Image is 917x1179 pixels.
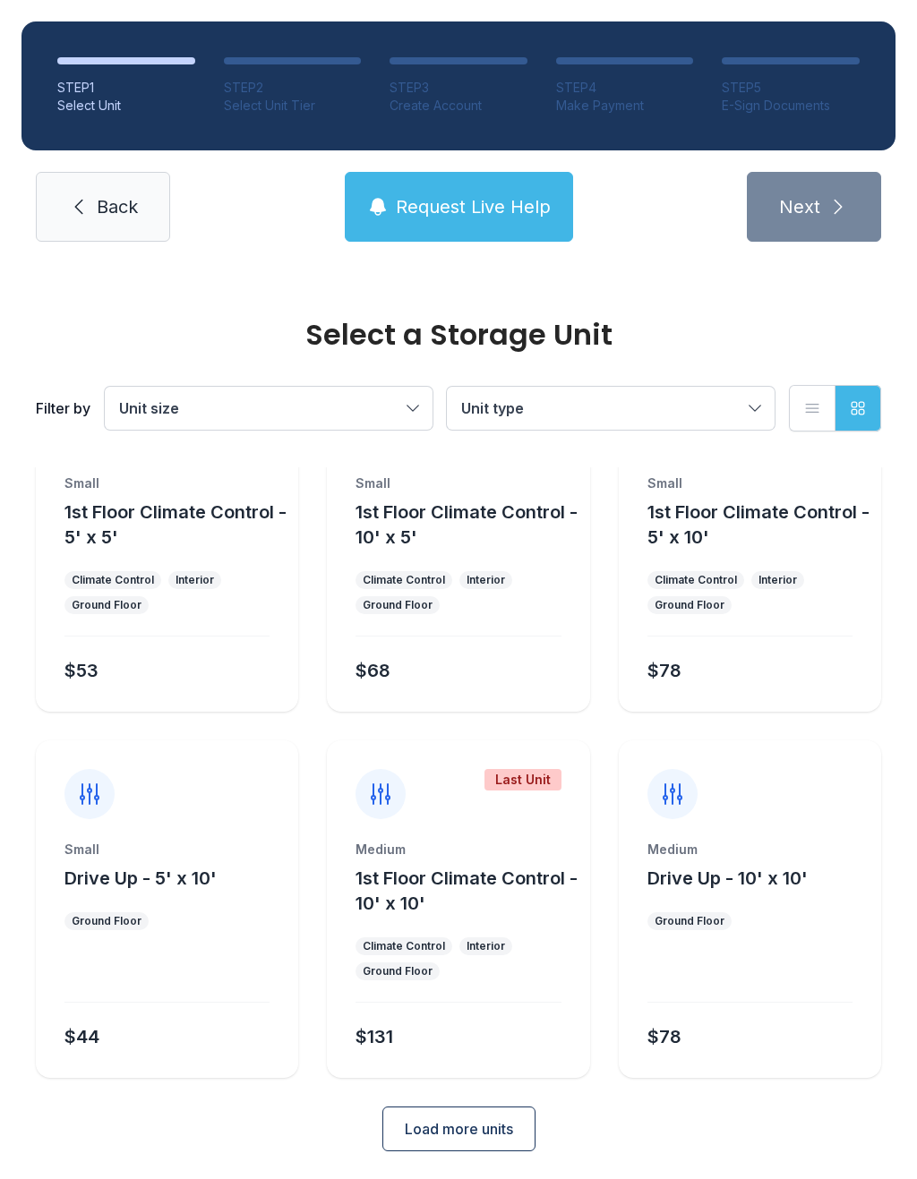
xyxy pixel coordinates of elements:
span: 1st Floor Climate Control - 10' x 5' [356,501,578,548]
div: Select a Storage Unit [36,320,881,349]
div: Ground Floor [363,964,433,978]
div: Last Unit [484,769,561,790]
span: Next [779,194,820,219]
div: $78 [647,1024,681,1049]
div: Select Unit Tier [224,97,362,115]
span: Drive Up - 5' x 10' [64,867,217,889]
span: Unit size [119,399,179,417]
div: STEP 5 [722,79,860,97]
div: Climate Control [655,573,737,587]
div: E-Sign Documents [722,97,860,115]
div: Filter by [36,397,90,419]
div: Interior [467,939,505,953]
div: Medium [356,841,561,859]
button: 1st Floor Climate Control - 10' x 10' [356,866,582,916]
button: Unit size [105,387,433,430]
div: Ground Floor [72,598,141,612]
div: Select Unit [57,97,195,115]
span: Load more units [405,1118,513,1140]
div: $44 [64,1024,99,1049]
div: STEP 2 [224,79,362,97]
div: STEP 1 [57,79,195,97]
button: 1st Floor Climate Control - 5' x 5' [64,500,291,550]
div: Interior [758,573,797,587]
div: Climate Control [72,573,154,587]
div: STEP 4 [556,79,694,97]
span: 1st Floor Climate Control - 5' x 10' [647,501,870,548]
span: Request Live Help [396,194,551,219]
span: Back [97,194,138,219]
div: STEP 3 [390,79,527,97]
div: Climate Control [363,939,445,953]
button: 1st Floor Climate Control - 10' x 5' [356,500,582,550]
button: Unit type [447,387,775,430]
div: Small [356,474,561,492]
button: Drive Up - 10' x 10' [647,866,808,891]
div: Ground Floor [655,598,724,612]
div: Ground Floor [363,598,433,612]
div: Small [647,474,853,492]
span: 1st Floor Climate Control - 10' x 10' [356,867,578,914]
span: 1st Floor Climate Control - 5' x 5' [64,501,287,548]
div: Make Payment [556,97,694,115]
div: Medium [647,841,853,859]
div: Ground Floor [72,914,141,928]
button: Drive Up - 5' x 10' [64,866,217,891]
div: $78 [647,658,681,683]
div: $131 [356,1024,393,1049]
div: Ground Floor [655,914,724,928]
button: 1st Floor Climate Control - 5' x 10' [647,500,874,550]
div: $53 [64,658,99,683]
div: Climate Control [363,573,445,587]
div: Interior [467,573,505,587]
div: Small [64,474,270,492]
span: Drive Up - 10' x 10' [647,867,808,889]
div: Interior [176,573,214,587]
div: $68 [356,658,390,683]
div: Small [64,841,270,859]
span: Unit type [461,399,524,417]
div: Create Account [390,97,527,115]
